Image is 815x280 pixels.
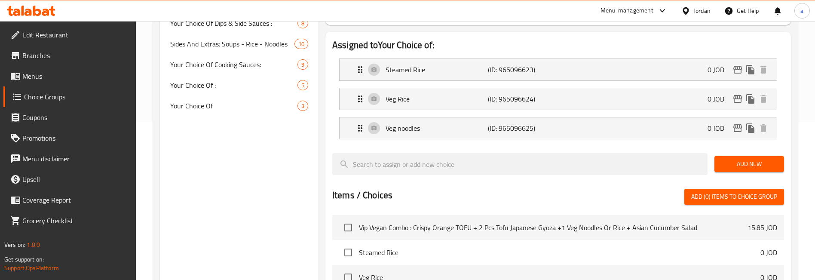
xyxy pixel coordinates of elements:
[4,262,59,274] a: Support.OpsPlatform
[3,25,136,45] a: Edit Restaurant
[3,86,136,107] a: Choice Groups
[297,59,308,70] div: Choices
[359,247,760,258] span: Steamed Rice
[760,247,777,258] p: 0 JOD
[3,210,136,231] a: Grocery Checklist
[340,59,777,80] div: Expand
[22,215,129,226] span: Grocery Checklist
[488,123,556,133] p: (ID: 965096625)
[488,94,556,104] p: (ID: 965096624)
[170,59,297,70] span: Your Choice Of Cooking Sauces:
[386,123,488,133] p: Veg noodles
[22,133,129,143] span: Promotions
[27,239,40,250] span: 1.0.0
[22,50,129,61] span: Branches
[22,30,129,40] span: Edit Restaurant
[22,71,129,81] span: Menus
[22,154,129,164] span: Menu disclaimer
[601,6,653,16] div: Menu-management
[4,239,25,250] span: Version:
[170,18,297,28] span: Your Choice Of Dips & Side Sauces :
[160,75,319,95] div: Your Choice Of :5
[295,40,308,48] span: 10
[757,122,770,135] button: delete
[731,63,744,76] button: edit
[3,128,136,148] a: Promotions
[340,88,777,110] div: Expand
[332,84,784,114] li: Expand
[298,19,308,28] span: 8
[3,66,136,86] a: Menus
[3,148,136,169] a: Menu disclaimer
[298,81,308,89] span: 5
[22,112,129,123] span: Coupons
[160,13,319,34] div: Your Choice Of Dips & Side Sauces :8
[386,94,488,104] p: Veg Rice
[22,195,129,205] span: Coverage Report
[714,156,784,172] button: Add New
[684,189,784,205] button: Add (0) items to choice group
[3,190,136,210] a: Coverage Report
[24,92,129,102] span: Choice Groups
[340,117,777,139] div: Expand
[708,94,731,104] p: 0 JOD
[297,80,308,90] div: Choices
[298,61,308,69] span: 9
[744,122,757,135] button: duplicate
[386,65,488,75] p: Steamed Rice
[298,102,308,110] span: 3
[170,80,297,90] span: Your Choice Of :
[757,92,770,105] button: delete
[744,63,757,76] button: duplicate
[359,222,748,233] span: Vip Vegan Combo : Crispy Orange TOFU + 2 Pcs Tofu Japanese Gyoza +1 Veg Noodles Or Rice + Asian C...
[800,6,803,15] span: a
[332,55,784,84] li: Expand
[339,243,357,262] span: Select choice
[297,101,308,111] div: Choices
[160,95,319,116] div: Your Choice Of3
[3,107,136,128] a: Coupons
[332,189,392,202] h2: Items / Choices
[721,159,777,169] span: Add New
[3,45,136,66] a: Branches
[160,54,319,75] div: Your Choice Of Cooking Sauces:9
[332,114,784,143] li: Expand
[744,92,757,105] button: duplicate
[170,39,294,49] span: Sides And Extras: Soups - Rice - Noodles
[748,222,777,233] p: 15.85 JOD
[731,92,744,105] button: edit
[332,153,708,175] input: search
[170,101,297,111] span: Your Choice Of
[708,65,731,75] p: 0 JOD
[691,191,777,202] span: Add (0) items to choice group
[160,34,319,54] div: Sides And Extras: Soups - Rice - Noodles10
[731,122,744,135] button: edit
[339,218,357,237] span: Select choice
[332,39,784,52] h2: Assigned to Your Choice of:
[694,6,711,15] div: Jordan
[22,174,129,185] span: Upsell
[757,63,770,76] button: delete
[3,169,136,190] a: Upsell
[4,254,44,265] span: Get support on:
[708,123,731,133] p: 0 JOD
[488,65,556,75] p: (ID: 965096623)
